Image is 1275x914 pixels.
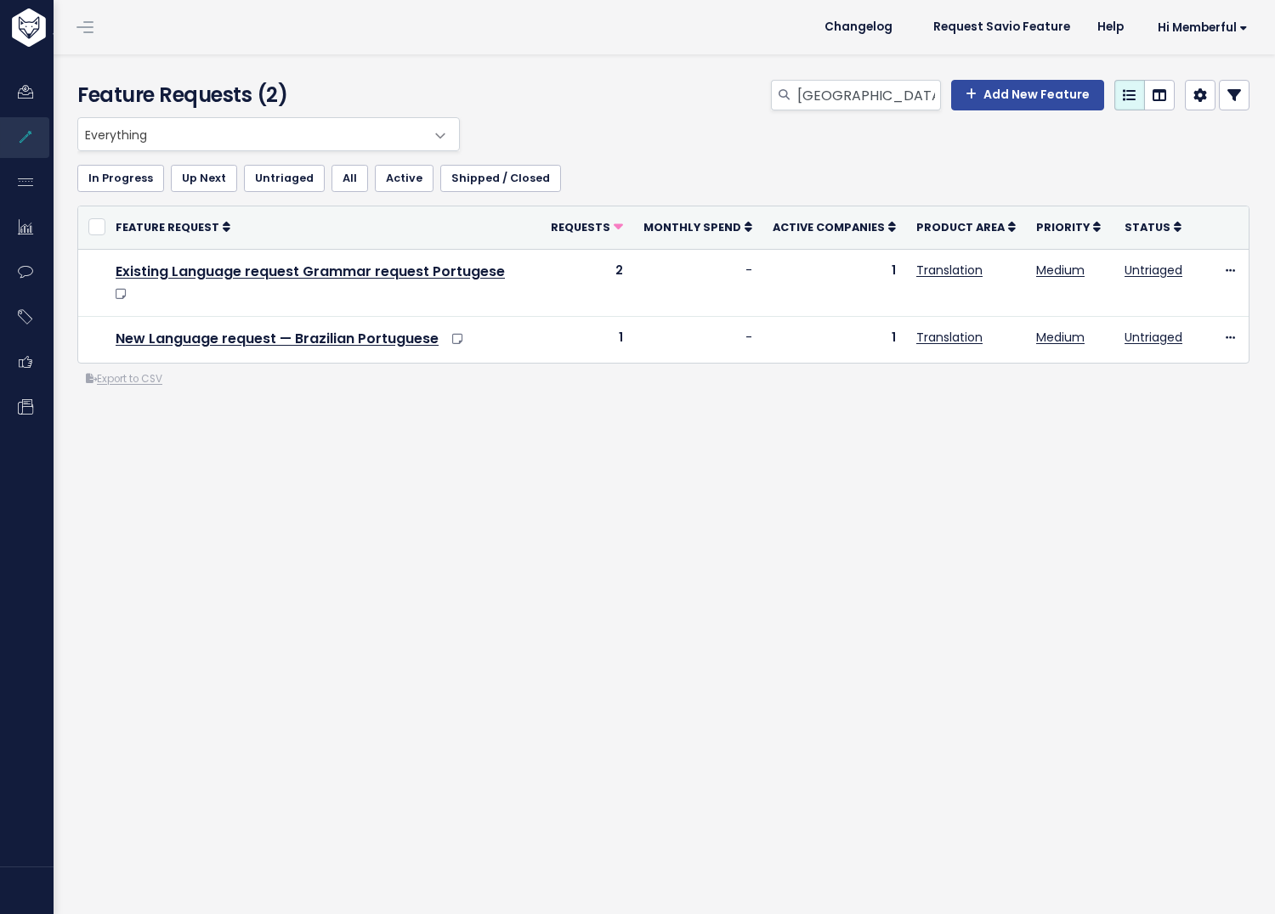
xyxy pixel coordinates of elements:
[116,218,230,235] a: Feature Request
[1125,329,1182,346] a: Untriaged
[951,80,1104,110] a: Add New Feature
[920,14,1084,40] a: Request Savio Feature
[824,21,892,33] span: Changelog
[1125,220,1170,234] span: Status
[762,249,906,316] td: 1
[1125,262,1182,279] a: Untriaged
[916,329,983,346] a: Translation
[1158,21,1248,34] span: Hi Memberful
[116,329,439,348] a: New Language request — Brazilian Portuguese
[541,316,633,363] td: 1
[77,165,1249,192] ul: Filter feature requests
[77,117,460,151] span: Everything
[1125,218,1181,235] a: Status
[1036,218,1101,235] a: Priority
[551,218,623,235] a: Requests
[1036,329,1085,346] a: Medium
[1036,220,1090,234] span: Priority
[916,218,1016,235] a: Product Area
[796,80,941,110] input: Search features...
[541,249,633,316] td: 2
[171,165,237,192] a: Up Next
[916,220,1005,234] span: Product Area
[375,165,433,192] a: Active
[8,8,139,47] img: logo-white.9d6f32f41409.svg
[77,165,164,192] a: In Progress
[762,316,906,363] td: 1
[77,80,451,110] h4: Feature Requests (2)
[1137,14,1261,41] a: Hi Memberful
[633,316,762,363] td: -
[1084,14,1137,40] a: Help
[773,218,896,235] a: Active companies
[440,165,561,192] a: Shipped / Closed
[116,262,505,281] a: Existing Language request Grammar request Portugese
[78,118,425,150] span: Everything
[244,165,325,192] a: Untriaged
[116,220,219,234] span: Feature Request
[331,165,368,192] a: All
[86,372,162,386] a: Export to CSV
[633,249,762,316] td: -
[643,218,752,235] a: Monthly spend
[551,220,610,234] span: Requests
[916,262,983,279] a: Translation
[773,220,885,234] span: Active companies
[643,220,741,234] span: Monthly spend
[1036,262,1085,279] a: Medium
